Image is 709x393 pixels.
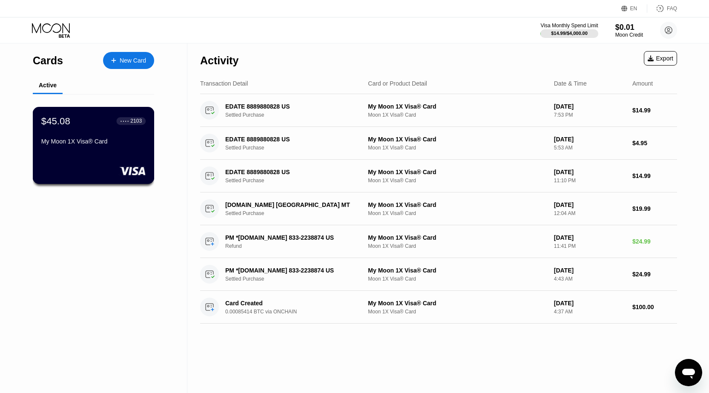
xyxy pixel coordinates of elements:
[647,4,677,13] div: FAQ
[667,6,677,11] div: FAQ
[554,234,626,241] div: [DATE]
[554,267,626,274] div: [DATE]
[632,304,677,310] div: $100.00
[225,267,360,274] div: PM *[DOMAIN_NAME] 833-2238874 US
[368,80,427,87] div: Card or Product Detail
[615,23,643,38] div: $0.01Moon Credit
[554,112,626,118] div: 7:53 PM
[368,243,547,249] div: Moon 1X Visa® Card
[225,112,370,118] div: Settled Purchase
[554,178,626,184] div: 11:10 PM
[200,192,677,225] div: [DOMAIN_NAME] [GEOGRAPHIC_DATA] MTSettled PurchaseMy Moon 1X Visa® CardMoon 1X Visa® Card[DATE]12...
[225,169,360,175] div: EDATE 8889880828 US
[554,169,626,175] div: [DATE]
[41,115,70,126] div: $45.08
[368,267,547,274] div: My Moon 1X Visa® Card
[368,309,547,315] div: Moon 1X Visa® Card
[540,23,598,38] div: Visa Monthly Spend Limit$14.99/$4,000.00
[39,82,57,89] div: Active
[33,107,154,184] div: $45.08● ● ● ●2103My Moon 1X Visa® Card
[33,55,63,67] div: Cards
[120,57,146,64] div: New Card
[644,51,677,66] div: Export
[200,225,677,258] div: PM *[DOMAIN_NAME] 833-2238874 USRefundMy Moon 1X Visa® CardMoon 1X Visa® Card[DATE]11:41 PM$24.99
[632,172,677,179] div: $14.99
[632,271,677,278] div: $24.99
[225,201,360,208] div: [DOMAIN_NAME] [GEOGRAPHIC_DATA] MT
[632,140,677,146] div: $4.95
[225,234,360,241] div: PM *[DOMAIN_NAME] 833-2238874 US
[368,234,547,241] div: My Moon 1X Visa® Card
[615,23,643,32] div: $0.01
[632,205,677,212] div: $19.99
[648,55,673,62] div: Export
[130,118,142,124] div: 2103
[554,136,626,143] div: [DATE]
[225,276,370,282] div: Settled Purchase
[615,32,643,38] div: Moon Credit
[225,136,360,143] div: EDATE 8889880828 US
[225,103,360,110] div: EDATE 8889880828 US
[368,178,547,184] div: Moon 1X Visa® Card
[554,300,626,307] div: [DATE]
[225,178,370,184] div: Settled Purchase
[200,127,677,160] div: EDATE 8889880828 USSettled PurchaseMy Moon 1X Visa® CardMoon 1X Visa® Card[DATE]5:53 AM$4.95
[540,23,598,29] div: Visa Monthly Spend Limit
[368,145,547,151] div: Moon 1X Visa® Card
[368,136,547,143] div: My Moon 1X Visa® Card
[621,4,647,13] div: EN
[368,112,547,118] div: Moon 1X Visa® Card
[225,210,370,216] div: Settled Purchase
[554,210,626,216] div: 12:04 AM
[675,359,702,386] iframe: Button to launch messaging window
[368,300,547,307] div: My Moon 1X Visa® Card
[368,169,547,175] div: My Moon 1X Visa® Card
[41,138,146,145] div: My Moon 1X Visa® Card
[200,55,238,67] div: Activity
[554,80,587,87] div: Date & Time
[200,94,677,127] div: EDATE 8889880828 USSettled PurchaseMy Moon 1X Visa® CardMoon 1X Visa® Card[DATE]7:53 PM$14.99
[225,309,370,315] div: 0.00085414 BTC via ONCHAIN
[200,291,677,324] div: Card Created0.00085414 BTC via ONCHAINMy Moon 1X Visa® CardMoon 1X Visa® Card[DATE]4:37 AM$100.00
[632,80,653,87] div: Amount
[225,243,370,249] div: Refund
[368,103,547,110] div: My Moon 1X Visa® Card
[121,120,129,122] div: ● ● ● ●
[200,160,677,192] div: EDATE 8889880828 USSettled PurchaseMy Moon 1X Visa® CardMoon 1X Visa® Card[DATE]11:10 PM$14.99
[630,6,637,11] div: EN
[632,107,677,114] div: $14.99
[554,243,626,249] div: 11:41 PM
[554,201,626,208] div: [DATE]
[200,258,677,291] div: PM *[DOMAIN_NAME] 833-2238874 USSettled PurchaseMy Moon 1X Visa® CardMoon 1X Visa® Card[DATE]4:43...
[632,238,677,245] div: $24.99
[200,80,248,87] div: Transaction Detail
[225,145,370,151] div: Settled Purchase
[103,52,154,69] div: New Card
[368,210,547,216] div: Moon 1X Visa® Card
[368,201,547,208] div: My Moon 1X Visa® Card
[554,276,626,282] div: 4:43 AM
[368,276,547,282] div: Moon 1X Visa® Card
[554,145,626,151] div: 5:53 AM
[554,309,626,315] div: 4:37 AM
[554,103,626,110] div: [DATE]
[225,300,360,307] div: Card Created
[551,31,588,36] div: $14.99 / $4,000.00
